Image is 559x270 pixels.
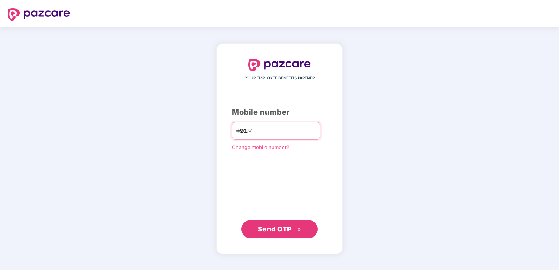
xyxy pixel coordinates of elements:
span: Send OTP [258,225,292,233]
span: down [248,129,252,133]
a: Change mobile number? [232,144,289,150]
img: logo [8,8,70,21]
span: YOUR EMPLOYEE BENEFITS PARTNER [245,75,315,81]
span: +91 [236,126,248,136]
div: Mobile number [232,106,327,118]
button: Send OTPdouble-right [241,220,318,238]
span: double-right [297,227,302,232]
img: logo [248,59,311,71]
